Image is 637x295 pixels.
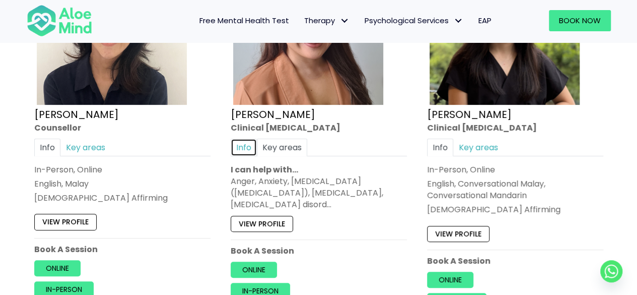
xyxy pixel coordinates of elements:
a: View profile [231,215,293,231]
div: Anger, Anxiety, [MEDICAL_DATA] ([MEDICAL_DATA]), [MEDICAL_DATA], [MEDICAL_DATA] disord… [231,175,407,211]
a: TherapyTherapy: submenu [297,10,357,31]
div: Clinical [MEDICAL_DATA] [427,122,603,133]
img: Aloe mind Logo [27,4,92,37]
span: Book Now [559,15,601,26]
a: EAP [471,10,499,31]
div: [DEMOGRAPHIC_DATA] Affirming [34,192,210,204]
p: English, Malay [34,178,210,190]
a: Online [231,262,277,278]
p: Book A Session [427,255,603,267]
a: Online [34,260,81,276]
a: Free Mental Health Test [192,10,297,31]
p: Book A Session [34,243,210,255]
a: Book Now [549,10,611,31]
div: Counsellor [34,122,210,133]
nav: Menu [105,10,499,31]
a: View profile [427,225,489,242]
span: Psychological Services [365,15,463,26]
a: Whatsapp [600,260,622,282]
a: Key areas [257,138,307,156]
p: I can help with… [231,164,407,175]
p: Book A Session [231,245,407,257]
a: [PERSON_NAME] [34,107,119,121]
a: [PERSON_NAME] [231,107,315,121]
a: View profile [34,214,97,230]
div: In-Person, Online [34,164,210,175]
span: Psychological Services: submenu [451,14,466,28]
span: Free Mental Health Test [199,15,289,26]
span: EAP [478,15,491,26]
a: Psychological ServicesPsychological Services: submenu [357,10,471,31]
div: [DEMOGRAPHIC_DATA] Affirming [427,204,603,215]
a: Online [427,272,473,288]
a: Key areas [60,138,111,156]
a: Info [34,138,60,156]
p: English, Conversational Malay, Conversational Mandarin [427,178,603,201]
a: Info [231,138,257,156]
span: Therapy [304,15,349,26]
span: Therapy: submenu [337,14,352,28]
div: In-Person, Online [427,164,603,175]
a: Key areas [453,138,504,156]
div: Clinical [MEDICAL_DATA] [231,122,407,133]
a: [PERSON_NAME] [427,107,512,121]
a: Info [427,138,453,156]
